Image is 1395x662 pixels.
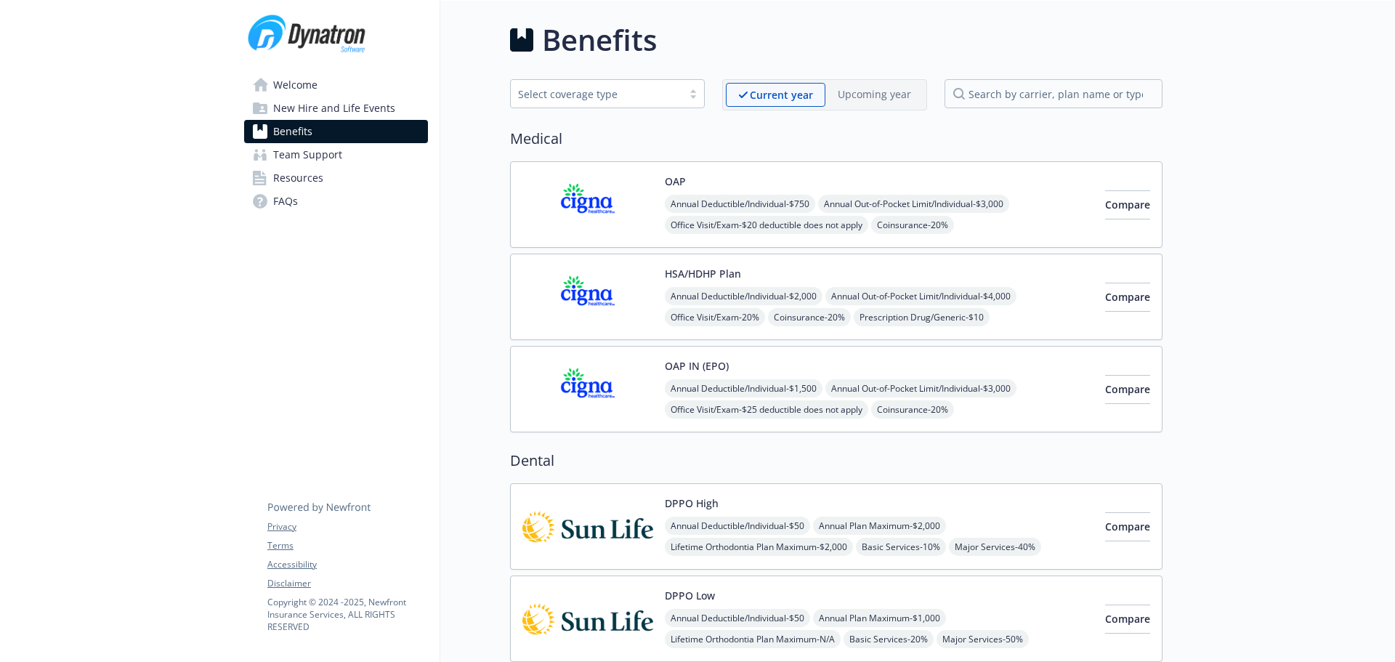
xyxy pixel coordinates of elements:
span: Welcome [273,73,318,97]
span: Resources [273,166,323,190]
span: Annual Deductible/Individual - $2,000 [665,287,822,305]
button: Compare [1105,605,1150,634]
span: Coinsurance - 20% [871,216,954,234]
span: Annual Deductible/Individual - $750 [665,195,815,213]
a: Resources [244,166,428,190]
span: Basic Services - 20% [844,630,934,648]
p: Current year [750,87,813,102]
span: Annual Out-of-Pocket Limit/Individual - $4,000 [825,287,1016,305]
span: Lifetime Orthodontia Plan Maximum - N/A [665,630,841,648]
span: Basic Services - 10% [856,538,946,556]
p: Upcoming year [838,86,911,102]
button: DPPO Low [665,588,715,603]
img: CIGNA carrier logo [522,358,653,420]
h1: Benefits [542,18,657,62]
span: Coinsurance - 20% [768,308,851,326]
span: Annual Out-of-Pocket Limit/Individual - $3,000 [825,379,1016,397]
span: Annual Out-of-Pocket Limit/Individual - $3,000 [818,195,1009,213]
span: Lifetime Orthodontia Plan Maximum - $2,000 [665,538,853,556]
button: Compare [1105,512,1150,541]
button: OAP IN (EPO) [665,358,729,374]
a: Accessibility [267,558,427,571]
img: Sun Life Financial carrier logo [522,496,653,557]
div: Select coverage type [518,86,675,102]
span: Annual Deductible/Individual - $1,500 [665,379,822,397]
span: Compare [1105,198,1150,211]
span: Upcoming year [825,83,923,107]
a: Welcome [244,73,428,97]
button: HSA/HDHP Plan [665,266,741,281]
span: Office Visit/Exam - $25 deductible does not apply [665,400,868,419]
span: Benefits [273,120,312,143]
button: Compare [1105,375,1150,404]
span: Annual Plan Maximum - $2,000 [813,517,946,535]
span: Coinsurance - 20% [871,400,954,419]
span: Annual Plan Maximum - $1,000 [813,609,946,627]
img: CIGNA carrier logo [522,174,653,235]
p: Copyright © 2024 - 2025 , Newfront Insurance Services, ALL RIGHTS RESERVED [267,596,427,633]
span: New Hire and Life Events [273,97,395,120]
span: Prescription Drug/Generic - $10 [854,308,990,326]
a: Team Support [244,143,428,166]
span: FAQs [273,190,298,213]
span: Major Services - 50% [937,630,1029,648]
span: Compare [1105,382,1150,396]
input: search by carrier, plan name or type [945,79,1162,108]
a: Terms [267,539,427,552]
h2: Dental [510,450,1162,472]
span: Team Support [273,143,342,166]
a: Privacy [267,520,427,533]
span: Compare [1105,520,1150,533]
a: Disclaimer [267,577,427,590]
img: CIGNA carrier logo [522,266,653,328]
button: DPPO High [665,496,719,511]
h2: Medical [510,128,1162,150]
button: Compare [1105,190,1150,219]
span: Annual Deductible/Individual - $50 [665,517,810,535]
span: Compare [1105,612,1150,626]
a: FAQs [244,190,428,213]
span: Compare [1105,290,1150,304]
span: Annual Deductible/Individual - $50 [665,609,810,627]
button: OAP [665,174,686,189]
button: Compare [1105,283,1150,312]
span: Office Visit/Exam - 20% [665,308,765,326]
span: Major Services - 40% [949,538,1041,556]
a: New Hire and Life Events [244,97,428,120]
a: Benefits [244,120,428,143]
span: Office Visit/Exam - $20 deductible does not apply [665,216,868,234]
img: Sun Life Financial carrier logo [522,588,653,650]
